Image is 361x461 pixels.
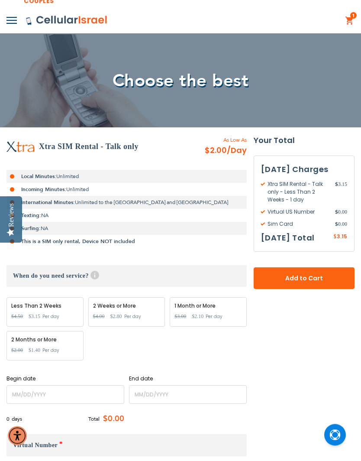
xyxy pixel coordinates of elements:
div: Accessibility Menu [8,426,27,445]
span: $ [333,234,337,241]
li: Unlimited to the [GEOGRAPHIC_DATA] and [GEOGRAPHIC_DATA] [6,196,247,209]
li: NA [6,209,247,222]
div: 2 Weeks or More [93,302,161,310]
div: 1 Month or More [174,302,242,310]
span: Choose the best [113,69,249,93]
span: $3.15 [29,314,40,320]
span: 0.00 [335,221,347,228]
span: Per day [42,313,59,321]
span: As Low As [181,136,247,144]
strong: Your Total [254,134,355,147]
span: $4.50 [11,314,23,320]
span: $2.80 [110,314,122,320]
h3: [DATE] Total [261,232,315,245]
li: Unlimited [6,170,247,183]
span: Sim Card [261,221,335,228]
span: Per day [42,347,59,355]
span: 3.15 [337,233,347,240]
span: days [12,416,22,423]
span: $4.00 [93,314,105,320]
button: Add to Cart [254,268,355,289]
span: $2.00 [11,347,23,354]
input: MM/DD/YYYY [6,386,124,404]
span: Per day [124,313,141,321]
strong: Incoming Minutes: [21,186,66,193]
span: $2.00 [205,144,247,157]
span: $ [335,208,338,216]
div: 2 Months or More [11,336,79,344]
span: Total [88,416,100,423]
span: $ [335,181,338,188]
span: Help [90,271,99,280]
span: 0.00 [335,208,347,216]
span: $1.40 [29,347,40,354]
strong: This is a SIM only rental, Device NOT included [21,238,135,245]
div: Reviews [7,203,15,227]
strong: Local Minutes: [21,173,56,180]
span: Per day [206,313,222,321]
h2: Xtra SIM Rental - Talk only [39,140,139,153]
input: MM/DD/YYYY [129,386,247,404]
span: Virtual US Number [261,208,335,216]
div: Less Than 2 Weeks [11,302,79,310]
span: Xtra SIM Rental - Talk only - Less Than 2 Weeks - 1 day [261,181,335,204]
strong: International Minutes: [21,199,75,206]
a: 1 [345,16,355,26]
h3: [DATE] Charges [261,163,347,176]
span: 1 [352,13,355,19]
span: Add to Cart [282,274,326,283]
li: NA [6,222,247,235]
span: $0.00 [100,413,124,426]
img: Toggle Menu [6,17,17,24]
span: Virtual Number [13,442,58,449]
h3: When do you need service? [6,266,247,287]
span: $ [335,221,338,228]
strong: Surfing: [21,225,41,232]
span: $2.10 [192,314,203,320]
span: /Day [227,144,247,157]
span: 0 [6,416,12,423]
span: 3.15 [335,181,347,204]
li: Unlimited [6,183,247,196]
label: End date [129,376,247,382]
img: Xtra SIM Rental - Talk only [6,142,35,152]
span: $3.00 [174,314,186,320]
strong: Texting: [21,212,41,219]
img: Cellular Israel Logo [26,16,108,26]
label: Begin date [6,376,124,382]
